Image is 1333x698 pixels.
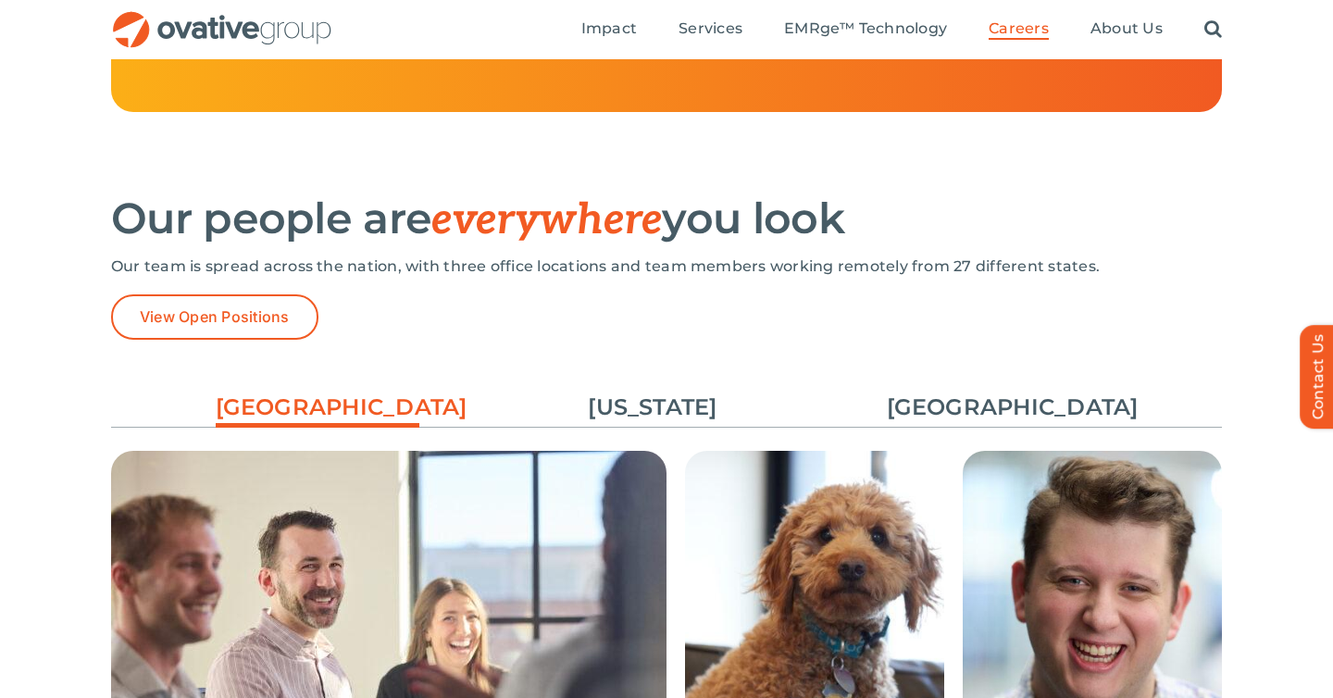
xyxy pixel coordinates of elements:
p: Our team is spread across the nation, with three office locations and team members working remote... [111,257,1222,276]
span: Impact [581,19,637,38]
span: Careers [989,19,1049,38]
a: Impact [581,19,637,40]
a: Search [1204,19,1222,40]
a: About Us [1090,19,1163,40]
a: View Open Positions [111,294,318,340]
span: About Us [1090,19,1163,38]
h2: Our people are you look [111,195,1222,243]
span: View Open Positions [140,308,290,326]
a: [GEOGRAPHIC_DATA] [887,392,1090,423]
a: OG_Full_horizontal_RGB [111,9,333,27]
a: [GEOGRAPHIC_DATA] [216,392,419,432]
a: EMRge™ Technology [784,19,947,40]
span: everywhere [431,194,662,246]
a: [US_STATE] [551,392,754,423]
span: Services [679,19,742,38]
a: Services [679,19,742,40]
ul: Post Filters [111,382,1222,432]
span: EMRge™ Technology [784,19,947,38]
a: Careers [989,19,1049,40]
